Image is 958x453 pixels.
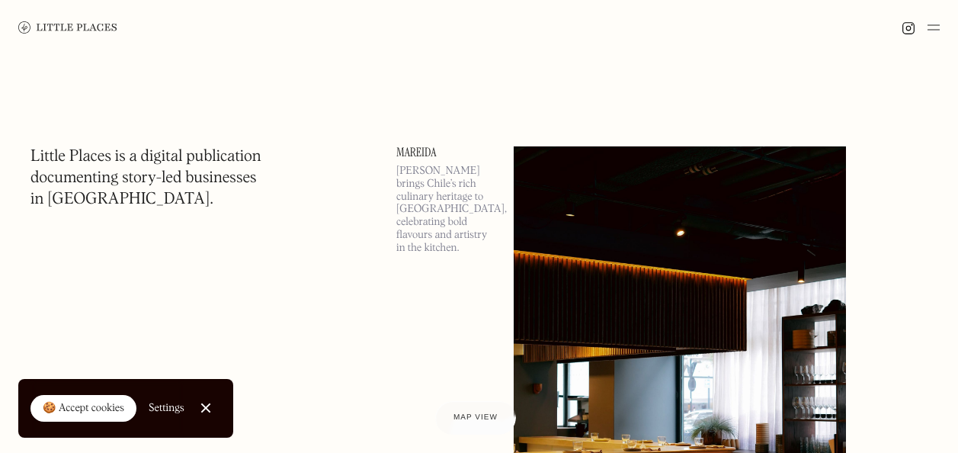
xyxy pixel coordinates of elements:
[30,395,136,422] a: 🍪 Accept cookies
[191,393,221,423] a: Close Cookie Popup
[396,146,495,159] a: Mareida
[396,165,495,255] p: [PERSON_NAME] brings Chile’s rich culinary heritage to [GEOGRAPHIC_DATA], celebrating bold flavou...
[205,408,206,409] div: Close Cookie Popup
[435,401,516,435] a: Map view
[43,401,124,416] div: 🍪 Accept cookies
[149,391,184,426] a: Settings
[30,146,261,210] h1: Little Places is a digital publication documenting story-led businesses in [GEOGRAPHIC_DATA].
[453,413,498,422] span: Map view
[149,403,184,413] div: Settings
